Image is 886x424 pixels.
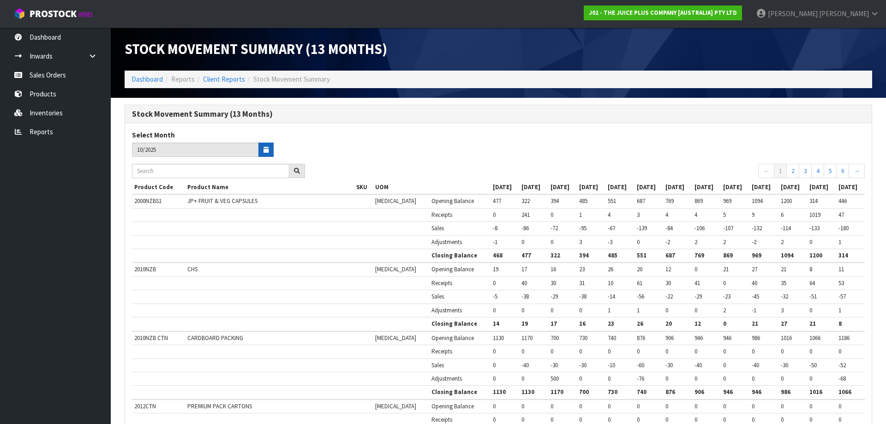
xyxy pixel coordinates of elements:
[723,416,726,424] span: 0
[608,197,616,205] span: 551
[838,402,841,410] span: 0
[608,347,611,355] span: 0
[429,222,491,235] td: Sales
[78,10,93,19] small: WMS
[551,265,556,273] span: 16
[125,40,387,58] span: Stock Movement Summary (13 Months)
[694,375,697,382] span: 0
[809,251,822,259] span: 1200
[185,263,354,276] td: CHS
[637,279,642,287] span: 61
[665,416,668,424] span: 0
[692,181,721,194] th: [DATE]
[694,238,697,246] span: 2
[752,306,756,314] span: -1
[373,263,429,276] td: [MEDICAL_DATA]
[809,293,817,300] span: -51
[723,211,726,219] span: 5
[579,197,587,205] span: 485
[809,361,817,369] span: -50
[838,375,846,382] span: -68
[752,197,763,205] span: 1094
[521,279,527,287] span: 40
[752,211,754,219] span: 9
[132,331,185,345] td: 2010NZB CTN
[521,306,524,314] span: 0
[493,347,496,355] span: 0
[493,293,497,300] span: -5
[665,320,672,328] span: 20
[132,75,163,84] a: Dashboard
[809,197,818,205] span: 314
[577,181,605,194] th: [DATE]
[752,238,756,246] span: -2
[694,416,697,424] span: 0
[799,164,812,179] a: 3
[774,164,787,179] a: 1
[665,402,668,410] span: 0
[637,361,644,369] span: -60
[838,334,850,342] span: 1186
[781,293,788,300] span: -32
[551,320,557,328] span: 17
[429,372,491,385] td: Adjustments
[132,164,289,178] input: Search
[132,263,185,276] td: 2010NZB
[665,251,675,259] span: 687
[551,416,553,424] span: 0
[493,402,496,410] span: 0
[579,306,582,314] span: 0
[521,197,530,205] span: 322
[752,265,757,273] span: 27
[30,8,77,20] span: ProStock
[781,197,792,205] span: 1200
[551,197,559,205] span: 394
[493,388,506,396] span: 1130
[768,9,818,18] span: [PERSON_NAME]
[493,238,497,246] span: -1
[429,358,491,372] td: Sales
[723,265,729,273] span: 21
[637,224,647,232] span: -139
[429,386,491,400] th: Closing Balance
[838,347,841,355] span: 0
[694,334,703,342] span: 946
[637,375,644,382] span: -76
[781,211,784,219] span: 6
[579,251,589,259] span: 394
[781,238,784,246] span: 2
[608,306,611,314] span: 1
[694,320,701,328] span: 12
[519,181,548,194] th: [DATE]
[752,347,754,355] span: 0
[758,164,774,179] a: ←
[491,181,519,194] th: [DATE]
[723,402,726,410] span: 0
[551,211,553,219] span: 0
[723,279,726,287] span: 0
[548,181,577,194] th: [DATE]
[752,224,762,232] span: -132
[849,164,865,179] a: →
[811,164,824,179] a: 4
[521,251,531,259] span: 477
[781,279,786,287] span: 35
[373,181,429,194] th: UOM
[132,400,185,413] td: 2012CTN
[752,334,760,342] span: 986
[665,265,671,273] span: 12
[579,265,585,273] span: 23
[752,375,754,382] span: 0
[579,224,587,232] span: -95
[579,402,582,410] span: 0
[635,181,663,194] th: [DATE]
[694,197,703,205] span: 869
[778,181,807,194] th: [DATE]
[429,400,491,413] td: Opening Balance
[579,334,587,342] span: 730
[665,375,668,382] span: 0
[521,224,529,232] span: -86
[665,197,674,205] span: 769
[493,375,496,382] span: 0
[838,197,847,205] span: 446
